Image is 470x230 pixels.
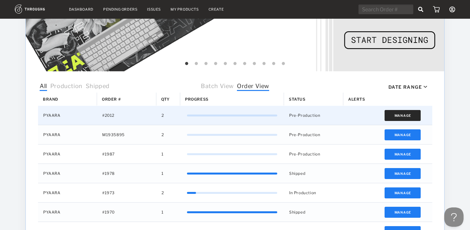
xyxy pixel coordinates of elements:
[358,5,413,14] input: Search Order #
[261,61,267,67] button: 9
[38,125,97,144] div: PYAARA
[162,150,164,158] span: 1
[424,86,427,88] img: icon_caret_down_black.69fb8af9.svg
[38,203,432,222] div: Press SPACE to select this row.
[222,61,229,67] button: 5
[38,183,97,202] div: PYAARA
[97,203,156,222] div: #1970
[237,83,269,91] span: Order View
[38,183,432,203] div: Press SPACE to select this row.
[284,145,343,164] div: Pre-Production
[43,97,58,102] span: Brand
[162,208,164,216] span: 1
[171,7,199,12] a: My Products
[433,6,440,13] img: icon_cart.dab5cea1.svg
[209,7,224,12] a: Create
[203,61,209,67] button: 3
[69,7,93,12] a: Dashboard
[102,97,121,102] span: Order #
[183,61,190,67] button: 1
[38,203,97,222] div: PYAARA
[385,187,421,198] button: Manage
[232,61,238,67] button: 6
[38,106,97,125] div: PYAARA
[212,61,219,67] button: 4
[40,83,47,91] span: All
[147,7,161,12] a: Issues
[38,125,432,145] div: Press SPACE to select this row.
[284,164,343,183] div: Shipped
[284,183,343,202] div: In Production
[38,106,432,125] div: Press SPACE to select this row.
[50,83,83,91] span: Production
[86,83,110,91] span: Shipped
[284,106,343,125] div: Pre-Production
[289,97,306,102] span: Status
[97,106,156,125] div: #2012
[38,164,97,183] div: PYAARA
[385,129,421,140] button: Manage
[162,131,164,139] span: 2
[103,7,137,12] a: Pending Orders
[162,189,164,197] span: 2
[15,5,59,14] img: logo.1c10ca64.svg
[38,164,432,183] div: Press SPACE to select this row.
[97,145,156,164] div: #1987
[385,207,421,218] button: Manage
[38,145,432,164] div: Press SPACE to select this row.
[97,183,156,202] div: #1973
[193,61,200,67] button: 2
[97,125,156,144] div: M1935895
[162,169,164,178] span: 1
[385,168,421,179] button: Manage
[161,97,170,102] span: Qty
[185,97,209,102] span: Progress
[162,111,164,120] span: 2
[385,110,421,121] button: Manage
[385,149,421,160] button: Manage
[241,61,248,67] button: 7
[251,61,258,67] button: 8
[284,125,343,144] div: Pre-Production
[388,84,422,90] div: Date Range
[280,61,287,67] button: 11
[270,61,277,67] button: 10
[97,164,156,183] div: #1978
[284,203,343,222] div: Shipped
[348,97,365,102] span: Alerts
[38,145,97,164] div: PYAARA
[444,207,464,227] iframe: Toggle Customer Support
[201,83,234,91] span: Batch View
